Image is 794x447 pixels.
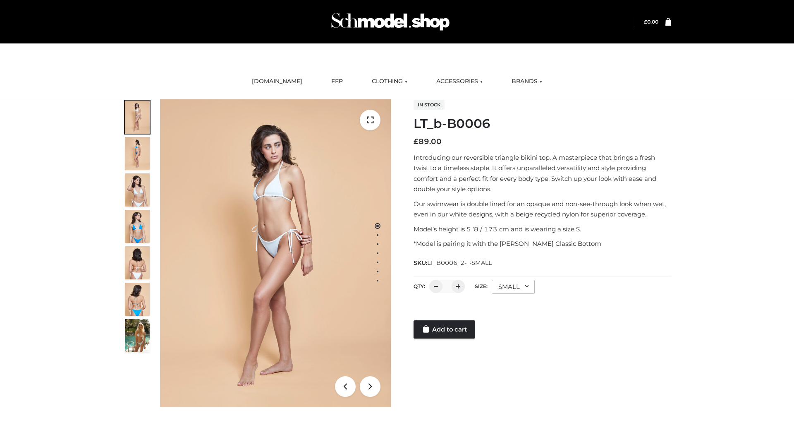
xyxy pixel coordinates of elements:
[125,246,150,279] img: ArielClassicBikiniTop_CloudNine_AzureSky_OW114ECO_7-scaled.jpg
[414,116,671,131] h1: LT_b-B0006
[427,259,492,267] span: LT_B0006_2-_-SMALL
[430,72,489,91] a: ACCESSORIES
[414,258,493,268] span: SKU:
[125,319,150,352] img: Arieltop_CloudNine_AzureSky2.jpg
[414,152,671,195] p: Introducing our reversible triangle bikini top. A masterpiece that brings a fresh twist to a time...
[414,199,671,220] p: Our swimwear is double lined for an opaque and non-see-through look when wet, even in our white d...
[160,99,391,407] img: ArielClassicBikiniTop_CloudNine_AzureSky_OW114ECO_1
[414,283,425,289] label: QTY:
[328,5,452,38] img: Schmodel Admin 964
[125,101,150,134] img: ArielClassicBikiniTop_CloudNine_AzureSky_OW114ECO_1-scaled.jpg
[125,283,150,316] img: ArielClassicBikiniTop_CloudNine_AzureSky_OW114ECO_8-scaled.jpg
[505,72,548,91] a: BRANDS
[325,72,349,91] a: FFP
[246,72,309,91] a: [DOMAIN_NAME]
[644,19,658,25] bdi: 0.00
[414,137,442,146] bdi: 89.00
[414,100,445,110] span: In stock
[644,19,647,25] span: £
[414,224,671,235] p: Model’s height is 5 ‘8 / 173 cm and is wearing a size S.
[414,238,671,249] p: *Model is pairing it with the [PERSON_NAME] Classic Bottom
[414,137,419,146] span: £
[366,72,414,91] a: CLOTHING
[125,173,150,207] img: ArielClassicBikiniTop_CloudNine_AzureSky_OW114ECO_3-scaled.jpg
[644,19,658,25] a: £0.00
[125,137,150,170] img: ArielClassicBikiniTop_CloudNine_AzureSky_OW114ECO_2-scaled.jpg
[125,210,150,243] img: ArielClassicBikiniTop_CloudNine_AzureSky_OW114ECO_4-scaled.jpg
[475,283,488,289] label: Size:
[414,320,475,339] a: Add to cart
[492,280,535,294] div: SMALL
